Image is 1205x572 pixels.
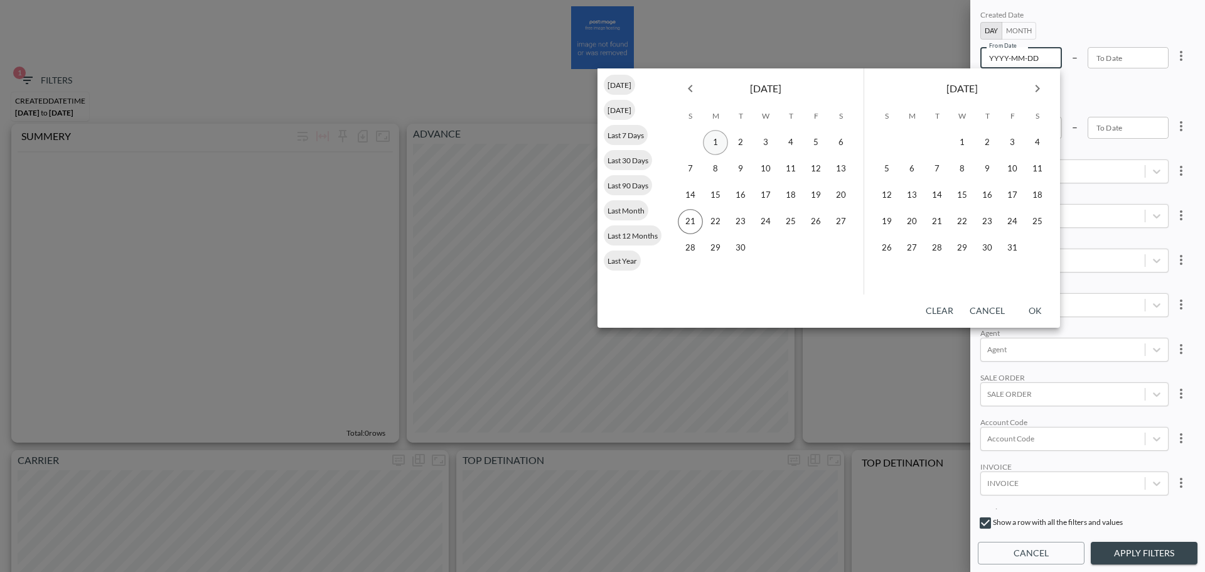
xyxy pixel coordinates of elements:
div: INVOICE [980,462,1169,472]
button: 24 [1000,209,1025,234]
button: 16 [975,183,1000,208]
button: 23 [728,209,753,234]
button: 22 [703,209,728,234]
span: [DATE] [604,80,635,90]
button: 26 [803,209,828,234]
span: Saturday [830,104,852,129]
span: Wednesday [754,104,777,129]
button: 21 [924,209,950,234]
div: Invoice for [980,507,1169,516]
button: more [1169,43,1194,68]
span: Wednesday [951,104,973,129]
div: Last 7 Days [604,125,648,145]
button: Cancel [965,299,1010,323]
button: 1 [703,130,728,155]
span: Last 12 Months [604,231,661,240]
button: 13 [828,156,854,181]
button: 6 [899,156,924,181]
button: 3 [753,130,778,155]
input: YYYY-MM-DD [980,47,1062,68]
div: Last 12 Months [604,225,661,246]
div: Last 90 Days [604,175,652,195]
span: Last 7 Days [604,131,648,140]
button: 14 [678,183,703,208]
button: 19 [874,209,899,234]
button: 29 [950,235,975,261]
div: GROUP [980,150,1169,159]
p: – [1072,119,1078,134]
span: [DATE] [604,105,635,115]
button: 15 [703,183,728,208]
button: 12 [803,156,828,181]
button: 11 [1025,156,1050,181]
button: 27 [899,235,924,261]
div: [DATE] [604,100,635,120]
span: Monday [901,104,923,129]
div: GROUP ID [980,284,1169,293]
button: 5 [803,130,828,155]
button: 7 [924,156,950,181]
span: Last 30 Days [604,156,652,165]
button: 20 [899,209,924,234]
button: more [1169,337,1194,362]
span: Monday [704,104,727,129]
span: Friday [1001,104,1024,129]
button: 15 [950,183,975,208]
button: 27 [828,209,854,234]
div: Created Date [980,10,1169,22]
button: 28 [924,235,950,261]
button: 7 [678,156,703,181]
button: more [1169,114,1194,139]
span: Sunday [876,104,898,129]
div: Show a row with all the filters and values [978,515,1197,536]
span: Sunday [679,104,702,129]
button: 6 [828,130,854,155]
span: [DATE] [750,80,781,97]
button: Previous month [678,76,703,101]
div: Last 30 Days [604,150,652,170]
button: Apply Filters [1091,542,1197,565]
button: 3 [1000,130,1025,155]
div: DATA AREA [980,239,1169,249]
button: 25 [778,209,803,234]
button: 4 [778,130,803,155]
button: 20 [828,183,854,208]
button: 13 [899,183,924,208]
button: 8 [950,156,975,181]
span: Thursday [976,104,999,129]
button: 4 [1025,130,1050,155]
button: 17 [753,183,778,208]
button: 17 [1000,183,1025,208]
button: more [1169,203,1194,228]
button: 8 [703,156,728,181]
button: 30 [975,235,1000,261]
span: Friday [805,104,827,129]
input: YYYY-MM-DD [1088,117,1169,138]
button: 25 [1025,209,1050,234]
button: 22 [950,209,975,234]
button: more [1169,247,1194,273]
button: 18 [778,183,803,208]
span: Saturday [1026,104,1049,129]
div: [DATE] [604,75,635,95]
button: OK [1015,299,1055,323]
div: Last Month [604,200,648,220]
div: Account Code [980,418,1169,427]
button: 5 [874,156,899,181]
p: – [1072,50,1078,64]
button: 21 [678,209,703,234]
button: 30 [728,235,753,261]
div: Last Year [604,251,641,271]
span: Last Month [604,206,648,215]
button: 19 [803,183,828,208]
span: Thursday [779,104,802,129]
button: 29 [703,235,728,261]
button: Month [1002,22,1036,40]
button: 14 [924,183,950,208]
div: SALE ORDER [980,373,1169,382]
button: 2 [975,130,1000,155]
button: 12 [874,183,899,208]
div: Account Name [980,195,1169,204]
button: 31 [1000,235,1025,261]
button: more [1169,292,1194,317]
